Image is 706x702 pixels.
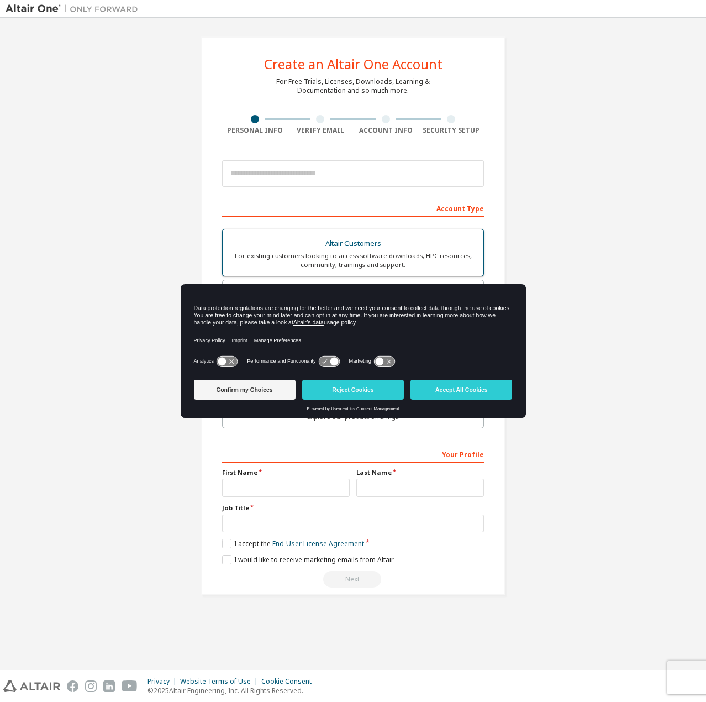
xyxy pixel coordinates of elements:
img: linkedin.svg [103,680,115,692]
div: For existing customers looking to access software downloads, HPC resources, community, trainings ... [229,252,477,269]
div: Cookie Consent [261,677,318,686]
label: Last Name [356,468,484,477]
p: © 2025 Altair Engineering, Inc. All Rights Reserved. [147,686,318,695]
img: youtube.svg [122,680,138,692]
div: Your Profile [222,445,484,463]
div: Personal Info [222,126,288,135]
div: For Free Trials, Licenses, Downloads, Learning & Documentation and so much more. [276,77,430,95]
div: Altair Customers [229,236,477,252]
div: Security Setup [419,126,484,135]
label: First Name [222,468,350,477]
div: Account Info [353,126,419,135]
label: I accept the [222,539,364,548]
div: Privacy [147,677,180,686]
label: Job Title [222,504,484,512]
div: Account Type [222,199,484,217]
div: Create an Altair One Account [264,57,442,71]
img: instagram.svg [85,680,97,692]
a: End-User License Agreement [272,539,364,548]
div: Read and acccept EULA to continue [222,571,484,588]
div: Verify Email [288,126,354,135]
div: Website Terms of Use [180,677,261,686]
label: I would like to receive marketing emails from Altair [222,555,394,564]
img: facebook.svg [67,680,78,692]
img: altair_logo.svg [3,680,60,692]
img: Altair One [6,3,144,14]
